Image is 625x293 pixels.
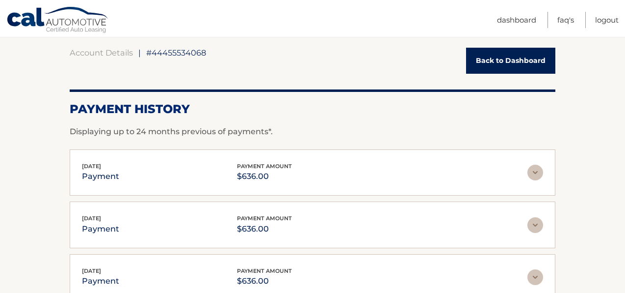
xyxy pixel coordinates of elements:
a: Dashboard [497,12,536,28]
img: accordion-rest.svg [527,165,543,180]
span: [DATE] [82,163,101,170]
p: payment [82,170,119,183]
span: | [138,48,141,58]
a: Account Details [70,48,133,58]
p: Displaying up to 24 months previous of payments*. [70,126,555,138]
span: payment amount [237,215,292,222]
a: FAQ's [557,12,574,28]
span: payment amount [237,163,292,170]
span: [DATE] [82,215,101,222]
p: payment [82,274,119,288]
h2: Payment History [70,102,555,117]
a: Cal Automotive [6,6,109,35]
a: Back to Dashboard [466,48,555,74]
p: $636.00 [237,274,292,288]
img: accordion-rest.svg [527,217,543,233]
span: #44455534068 [146,48,206,58]
p: payment [82,222,119,236]
span: payment amount [237,267,292,274]
p: $636.00 [237,170,292,183]
a: Logout [595,12,619,28]
p: $636.00 [237,222,292,236]
img: accordion-rest.svg [527,269,543,285]
span: [DATE] [82,267,101,274]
